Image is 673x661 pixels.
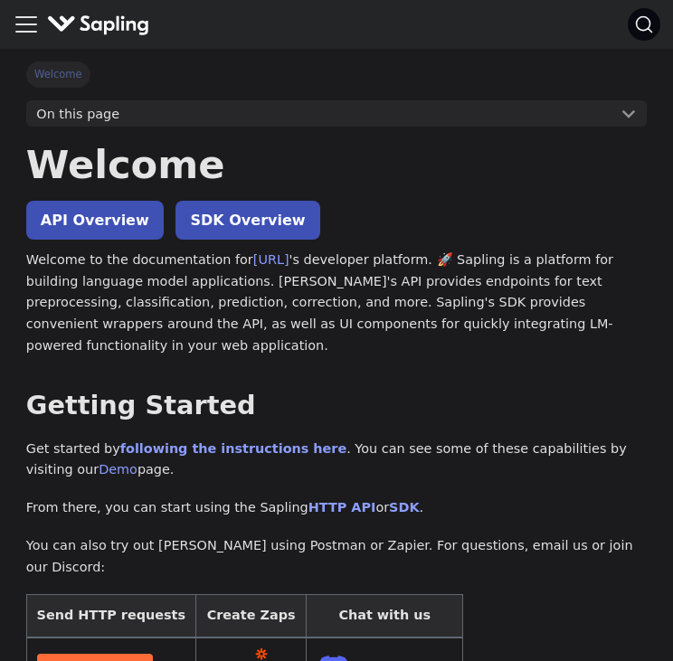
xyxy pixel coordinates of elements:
[26,595,195,637] th: Send HTTP requests
[175,201,319,240] a: SDK Overview
[307,595,463,637] th: Chat with us
[120,441,346,456] a: following the instructions here
[389,500,419,515] a: SDK
[26,439,647,482] p: Get started by . You can see some of these capabilities by visiting our page.
[308,500,376,515] a: HTTP API
[26,61,647,87] nav: Breadcrumbs
[99,462,137,477] a: Demo
[26,390,647,422] h2: Getting Started
[26,497,647,519] p: From there, you can start using the Sapling or .
[26,201,164,240] a: API Overview
[13,11,40,38] button: Toggle navigation bar
[26,140,647,189] h1: Welcome
[47,12,150,38] img: Sapling.ai
[628,8,660,41] button: Search (Command+K)
[253,252,289,267] a: [URL]
[47,12,156,38] a: Sapling.aiSapling.ai
[26,61,90,87] span: Welcome
[26,100,647,127] button: On this page
[26,250,647,357] p: Welcome to the documentation for 's developer platform. 🚀 Sapling is a platform for building lang...
[26,535,647,579] p: You can also try out [PERSON_NAME] using Postman or Zapier. For questions, email us or join our D...
[195,595,307,637] th: Create Zaps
